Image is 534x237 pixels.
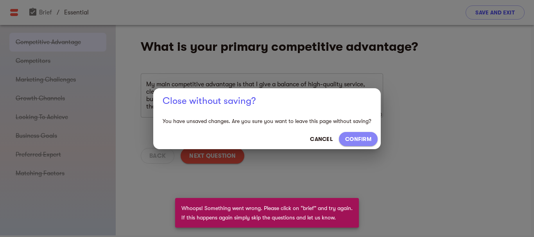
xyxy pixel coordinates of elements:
h5: Close without saving? [163,94,371,107]
span: CONFIRM [345,134,371,144]
div: You have unsaved changes. Are you sure you want to leave this page without saving? [153,113,381,129]
button: CONFIRM [339,132,378,146]
div: Whoops! Something went wrong. Please click on “brief” and try again. If this happens again simply... [181,200,353,225]
span: CANCEL [310,134,333,144]
button: CANCEL [307,132,336,146]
